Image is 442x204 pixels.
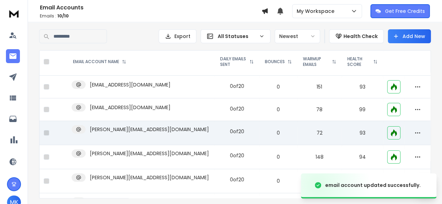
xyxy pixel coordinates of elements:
[230,105,244,112] div: 0 of 20
[230,128,244,135] div: 0 of 20
[342,145,383,169] td: 94
[385,8,425,15] p: Get Free Credits
[230,176,244,183] div: 0 of 20
[73,59,126,65] div: EMAIL ACCOUNT NAME
[7,7,21,20] img: logo
[325,182,421,189] div: email account updated successfully.
[329,29,384,43] button: Health Check
[275,29,320,43] button: Newest
[159,29,196,43] button: Export
[388,29,431,43] button: Add New
[297,8,337,15] p: My Workspace
[370,4,430,18] button: Get Free Credits
[263,153,293,160] p: 0
[342,98,383,121] td: 99
[230,83,244,90] div: 0 of 20
[342,76,383,98] td: 93
[90,150,209,157] p: [PERSON_NAME][EMAIL_ADDRESS][DOMAIN_NAME]
[90,174,209,181] p: [PERSON_NAME][EMAIL_ADDRESS][DOMAIN_NAME]
[343,33,378,40] p: Health Check
[297,76,342,98] td: 151
[40,13,261,19] p: Emails :
[347,56,370,67] p: HEALTH SCORE
[90,81,171,88] p: [EMAIL_ADDRESS][DOMAIN_NAME]
[342,121,383,145] td: 93
[90,126,209,133] p: [PERSON_NAME][EMAIL_ADDRESS][DOMAIN_NAME]
[218,33,256,40] p: All Statuses
[263,83,293,90] p: 0
[40,3,261,12] h1: Email Accounts
[263,129,293,136] p: 0
[90,104,171,111] p: [EMAIL_ADDRESS][DOMAIN_NAME]
[230,152,244,159] div: 0 of 20
[263,106,293,113] p: 0
[220,56,246,67] p: DAILY EMAILS SENT
[57,13,69,19] span: 10 / 10
[303,56,329,67] p: WARMUP EMAILS
[297,145,342,169] td: 148
[297,121,342,145] td: 72
[297,98,342,121] td: 78
[263,177,293,184] p: 0
[265,59,285,65] p: BOUNCES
